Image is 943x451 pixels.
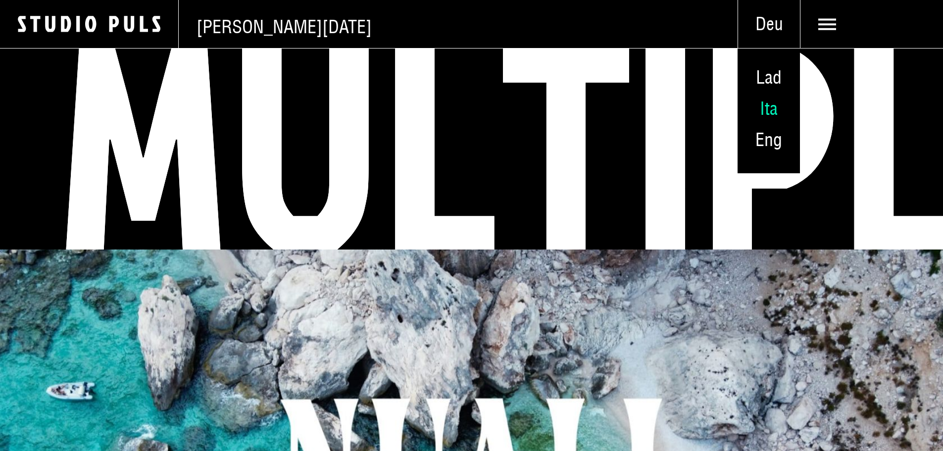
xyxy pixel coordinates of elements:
[760,97,778,120] span: Ita
[738,13,800,35] span: Deu
[738,124,800,155] a: Eng
[197,16,372,38] span: [PERSON_NAME][DATE]
[738,62,800,93] a: Lad
[756,66,782,89] span: Lad
[755,128,782,151] span: Eng
[738,93,800,124] a: Ita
